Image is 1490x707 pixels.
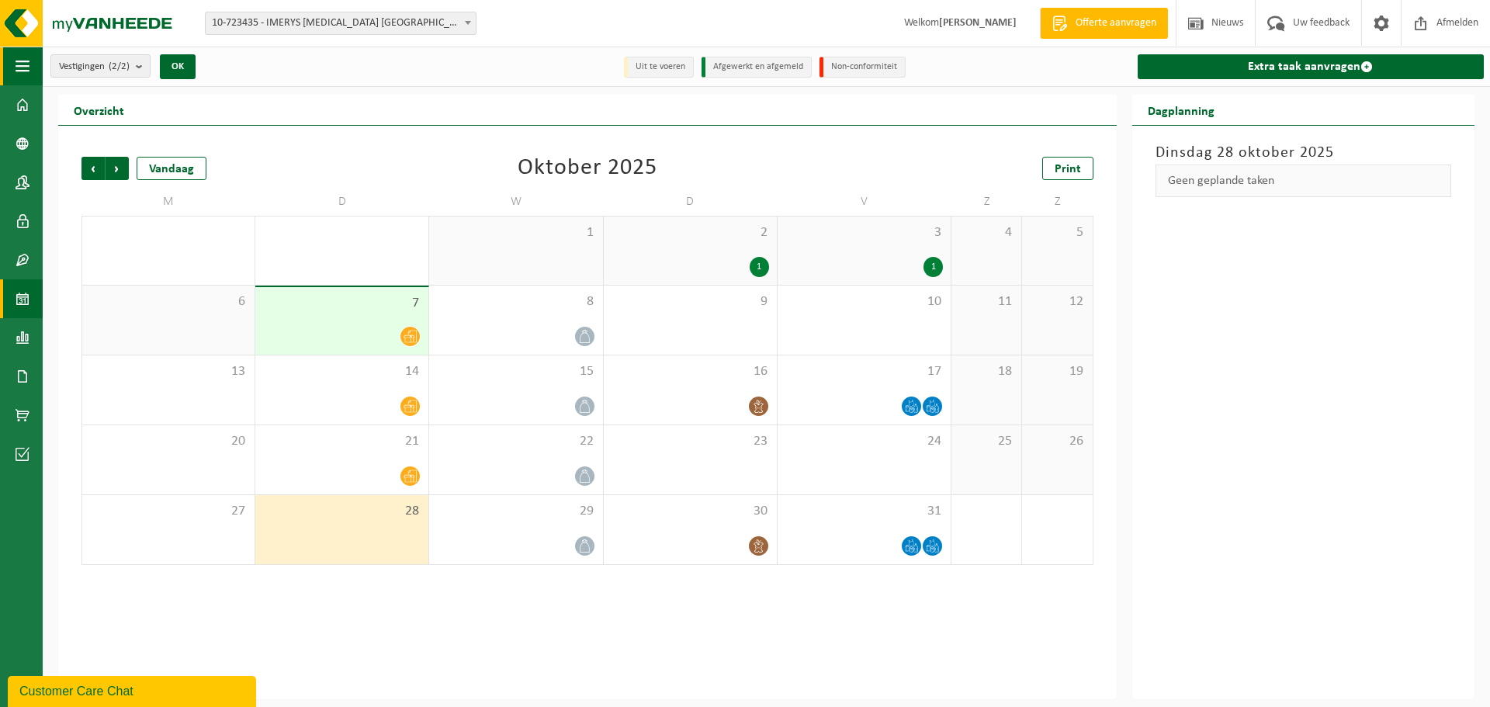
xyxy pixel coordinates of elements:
span: Vorige [81,157,105,180]
a: Print [1042,157,1093,180]
div: Oktober 2025 [518,157,657,180]
span: 3 [785,224,943,241]
strong: [PERSON_NAME] [939,17,1017,29]
div: 1 [923,257,943,277]
span: 6 [90,293,247,310]
span: 5 [1030,224,1084,241]
span: 2 [612,224,769,241]
div: Geen geplande taken [1156,165,1451,197]
li: Non-conformiteit [819,57,906,78]
span: Vestigingen [59,55,130,78]
span: Volgende [106,157,129,180]
div: 1 [750,257,769,277]
span: 12 [1030,293,1084,310]
a: Extra taak aanvragen [1138,54,1484,79]
span: 13 [90,363,247,380]
span: 29 [437,503,594,520]
iframe: chat widget [8,673,259,707]
td: Z [1022,188,1093,216]
span: Offerte aanvragen [1072,16,1160,31]
span: 7 [263,295,421,312]
span: 4 [959,224,1014,241]
a: Offerte aanvragen [1040,8,1168,39]
span: 19 [1030,363,1084,380]
span: Print [1055,163,1081,175]
h2: Overzicht [58,95,140,125]
span: 15 [437,363,594,380]
li: Afgewerkt en afgemeld [702,57,812,78]
td: V [778,188,951,216]
td: Z [951,188,1022,216]
span: 9 [612,293,769,310]
span: 21 [263,433,421,450]
span: 10-723435 - IMERYS TALC BELGIUM - GENT [205,12,476,35]
span: 22 [437,433,594,450]
td: D [604,188,778,216]
span: 24 [785,433,943,450]
span: 8 [437,293,594,310]
span: 10 [785,293,943,310]
button: Vestigingen(2/2) [50,54,151,78]
span: 27 [90,503,247,520]
td: D [255,188,429,216]
span: 1 [437,224,594,241]
h3: Dinsdag 28 oktober 2025 [1156,141,1451,165]
span: 11 [959,293,1014,310]
td: M [81,188,255,216]
count: (2/2) [109,61,130,71]
span: 28 [263,503,421,520]
h2: Dagplanning [1132,95,1230,125]
span: 14 [263,363,421,380]
button: OK [160,54,196,79]
span: 31 [785,503,943,520]
span: 25 [959,433,1014,450]
span: 18 [959,363,1014,380]
span: 26 [1030,433,1084,450]
span: 23 [612,433,769,450]
li: Uit te voeren [624,57,694,78]
span: 10-723435 - IMERYS TALC BELGIUM - GENT [206,12,476,34]
span: 16 [612,363,769,380]
td: W [429,188,603,216]
span: 20 [90,433,247,450]
span: 17 [785,363,943,380]
div: Vandaag [137,157,206,180]
span: 30 [612,503,769,520]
